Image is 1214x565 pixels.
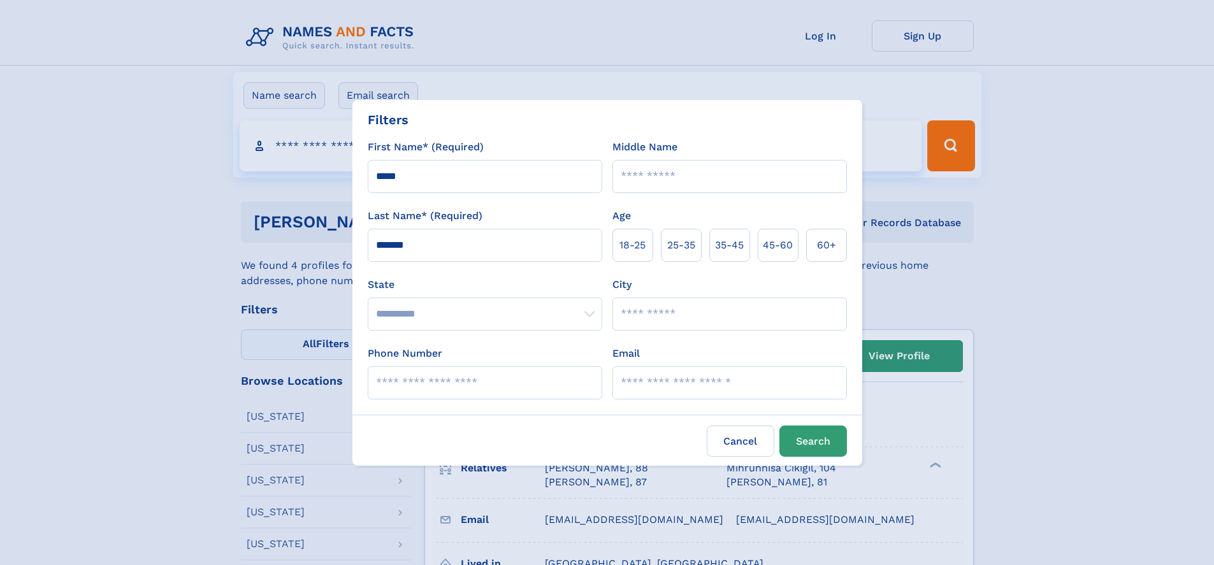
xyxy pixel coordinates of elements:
label: First Name* (Required) [368,139,484,155]
label: Phone Number [368,346,442,361]
span: 60+ [817,238,836,253]
span: 25‑35 [667,238,695,253]
span: 45‑60 [763,238,793,253]
label: Email [612,346,640,361]
div: Filters [368,110,408,129]
label: Middle Name [612,139,677,155]
label: Cancel [707,426,774,457]
label: Last Name* (Required) [368,208,482,224]
label: Age [612,208,631,224]
label: City [612,277,632,292]
button: Search [779,426,847,457]
label: State [368,277,602,292]
span: 35‑45 [715,238,744,253]
span: 18‑25 [619,238,646,253]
